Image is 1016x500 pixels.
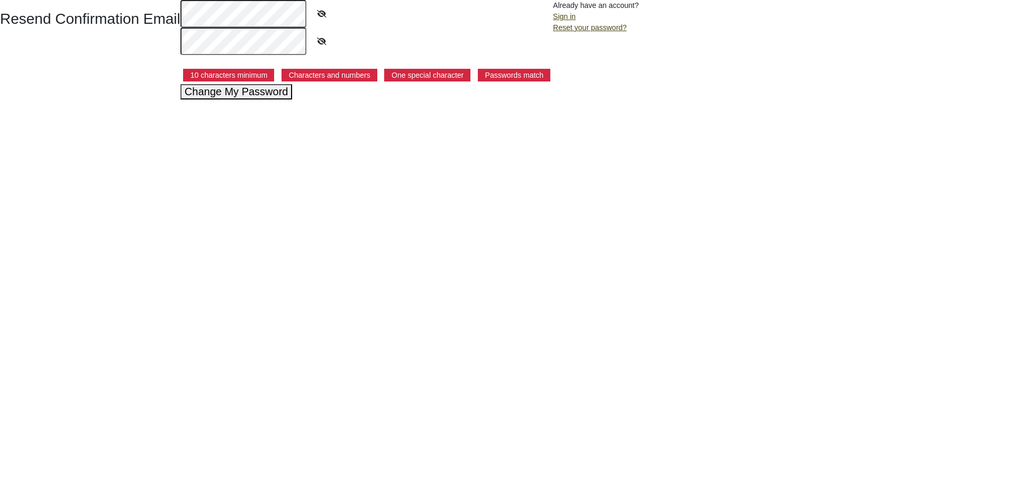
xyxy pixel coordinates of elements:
a: Reset your password? [553,23,627,32]
button: Change My Password [180,84,293,99]
p: Characters and numbers [282,69,377,81]
p: One special character [384,69,470,81]
p: Passwords match [478,69,550,81]
p: 10 characters minimum [183,69,275,81]
a: Sign in [553,12,576,21]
